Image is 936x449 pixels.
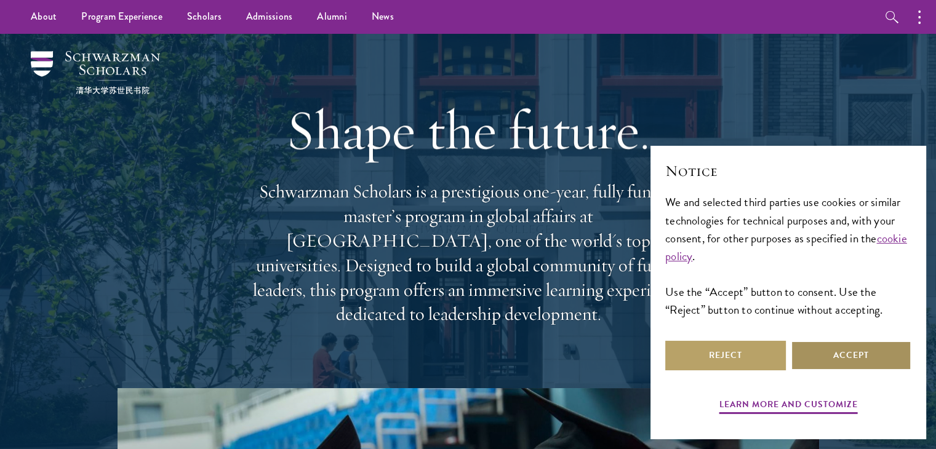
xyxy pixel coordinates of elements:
h1: Shape the future. [247,95,690,164]
img: Schwarzman Scholars [31,51,160,94]
button: Accept [791,341,911,370]
h2: Notice [665,161,911,181]
p: Schwarzman Scholars is a prestigious one-year, fully funded master’s program in global affairs at... [247,180,690,327]
a: cookie policy [665,229,907,265]
button: Learn more and customize [719,397,858,416]
div: We and selected third parties use cookies or similar technologies for technical purposes and, wit... [665,193,911,318]
button: Reject [665,341,786,370]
